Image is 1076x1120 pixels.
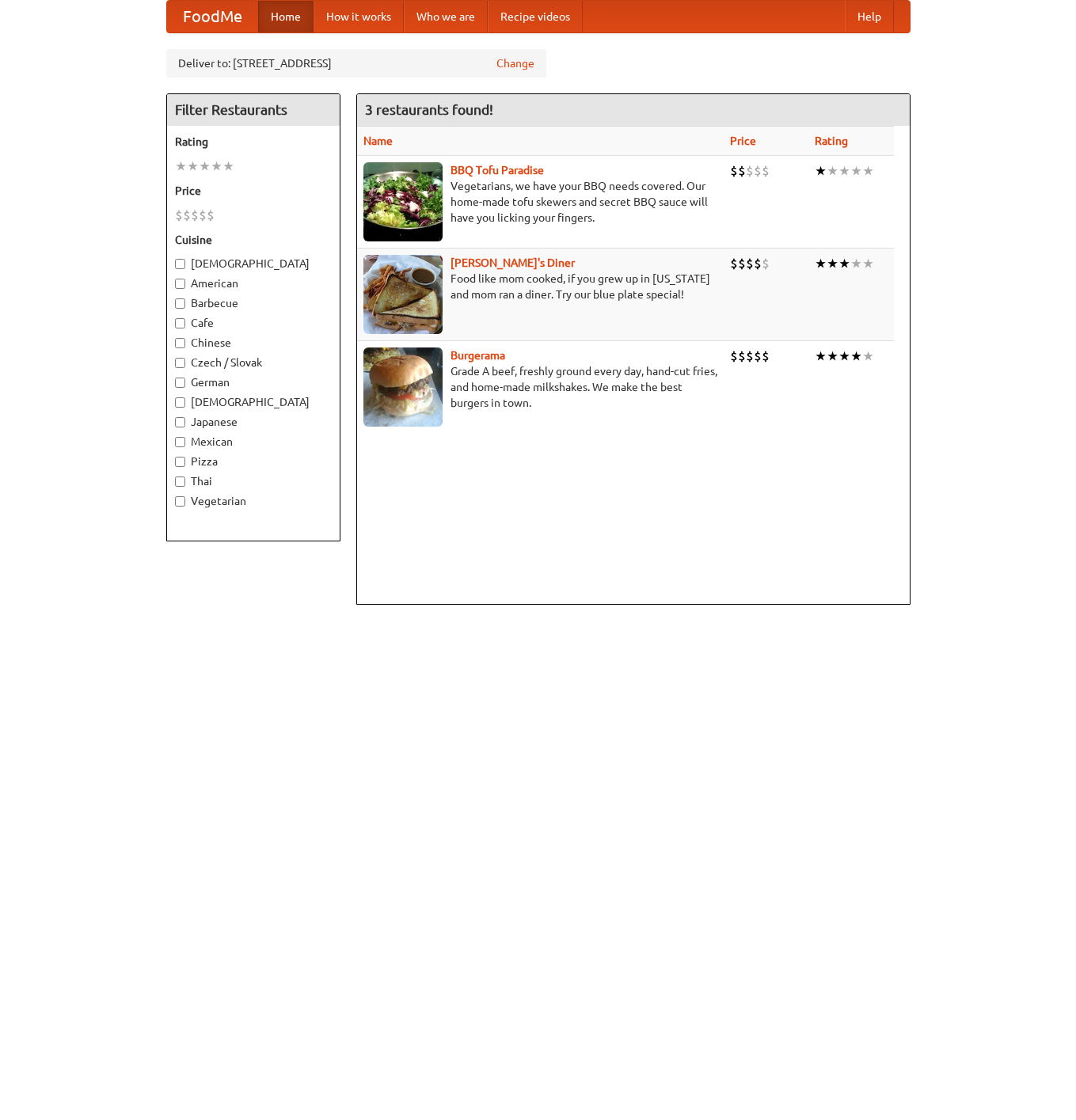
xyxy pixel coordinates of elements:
li: $ [762,162,770,180]
label: [DEMOGRAPHIC_DATA] [175,394,332,410]
li: $ [738,162,746,180]
label: Japanese [175,414,332,430]
li: ★ [815,162,827,180]
a: Price [730,135,756,147]
li: ★ [827,255,838,272]
li: $ [738,255,746,272]
a: Recipe videos [488,1,583,32]
li: ★ [838,255,850,272]
img: sallys.jpg [363,255,443,334]
img: burgerama.jpg [363,347,443,427]
li: ★ [850,162,862,180]
li: $ [730,255,738,272]
li: ★ [175,158,187,175]
li: ★ [222,158,234,175]
a: Change [496,55,534,71]
li: $ [175,207,183,224]
label: Mexican [175,434,332,450]
a: BBQ Tofu Paradise [451,164,544,177]
li: $ [191,207,199,224]
a: Rating [815,135,848,147]
li: ★ [827,162,838,180]
h5: Cuisine [175,232,332,248]
div: Deliver to: [STREET_ADDRESS] [166,49,546,78]
label: American [175,275,332,291]
li: $ [762,255,770,272]
li: ★ [187,158,199,175]
li: ★ [838,162,850,180]
input: German [175,378,185,388]
input: Vegetarian [175,496,185,507]
li: ★ [838,347,850,365]
li: $ [730,162,738,180]
li: $ [754,347,762,365]
li: ★ [815,347,827,365]
input: Chinese [175,338,185,348]
li: $ [183,207,191,224]
li: $ [746,255,754,272]
li: ★ [862,347,874,365]
label: Pizza [175,454,332,469]
li: $ [730,347,738,365]
label: Vegetarian [175,493,332,509]
input: [DEMOGRAPHIC_DATA] [175,397,185,408]
input: Barbecue [175,298,185,309]
li: ★ [211,158,222,175]
ng-pluralize: 3 restaurants found! [365,102,493,117]
h5: Rating [175,134,332,150]
input: American [175,279,185,289]
p: Food like mom cooked, if you grew up in [US_STATE] and mom ran a diner. Try our blue plate special! [363,271,717,302]
label: [DEMOGRAPHIC_DATA] [175,256,332,271]
h4: Filter Restaurants [167,94,340,126]
label: Czech / Slovak [175,355,332,370]
li: $ [762,347,770,365]
li: ★ [815,255,827,272]
label: Thai [175,473,332,489]
li: ★ [850,347,862,365]
input: Pizza [175,457,185,467]
li: $ [738,347,746,365]
li: $ [746,162,754,180]
input: [DEMOGRAPHIC_DATA] [175,259,185,269]
a: FoodMe [167,1,258,32]
input: Cafe [175,318,185,328]
a: Home [258,1,314,32]
label: Barbecue [175,295,332,311]
a: [PERSON_NAME]'s Diner [451,256,575,269]
a: Burgerama [451,349,505,362]
img: tofuparadise.jpg [363,162,443,241]
label: Chinese [175,335,332,351]
li: $ [207,207,215,224]
li: ★ [862,255,874,272]
a: How it works [314,1,404,32]
label: German [175,374,332,390]
label: Cafe [175,315,332,331]
a: Who we are [404,1,488,32]
li: $ [754,255,762,272]
a: Name [363,135,393,147]
li: $ [199,207,207,224]
li: ★ [862,162,874,180]
input: Czech / Slovak [175,358,185,368]
p: Grade A beef, freshly ground every day, hand-cut fries, and home-made milkshakes. We make the bes... [363,363,717,411]
li: ★ [827,347,838,365]
li: $ [754,162,762,180]
p: Vegetarians, we have your BBQ needs covered. Our home-made tofu skewers and secret BBQ sauce will... [363,178,717,226]
li: ★ [850,255,862,272]
input: Mexican [175,437,185,447]
input: Japanese [175,417,185,427]
li: ★ [199,158,211,175]
input: Thai [175,476,185,487]
li: $ [746,347,754,365]
a: Help [845,1,894,32]
h5: Price [175,183,332,199]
